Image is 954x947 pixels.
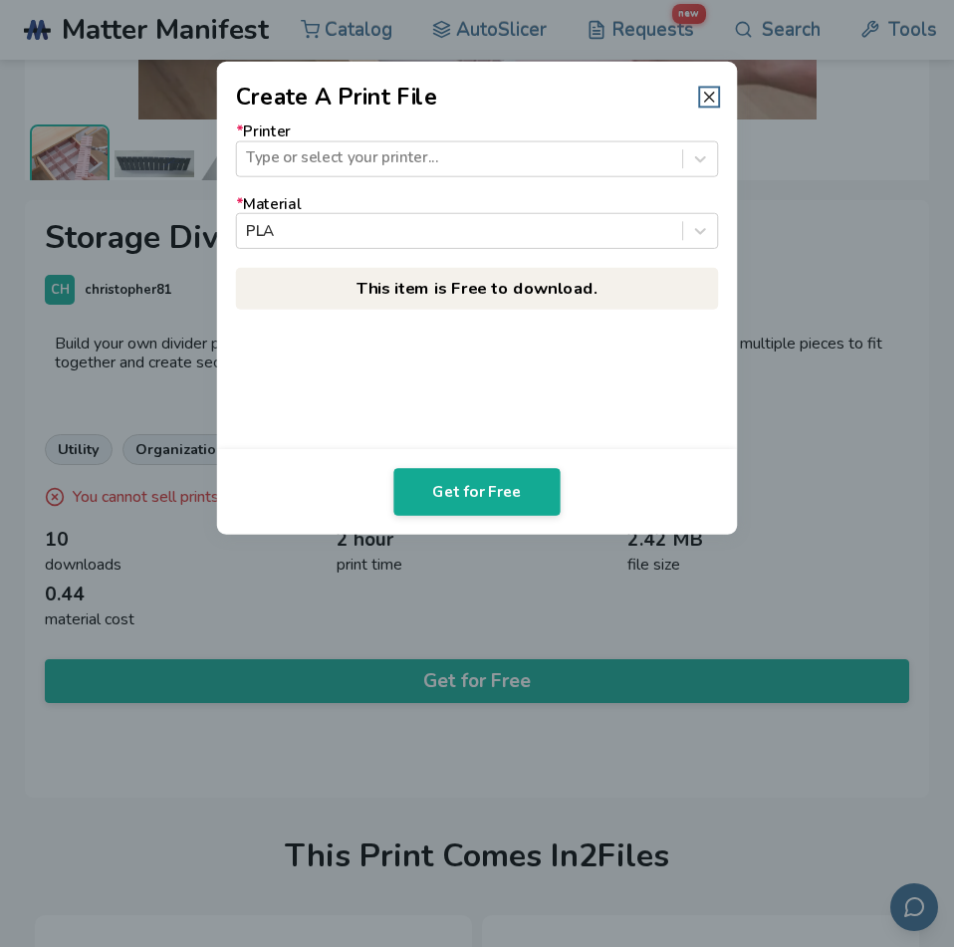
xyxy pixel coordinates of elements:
input: *MaterialPLA [246,222,250,239]
h2: Create A Print File [236,81,437,114]
button: Get for Free [393,468,560,516]
label: Printer [236,123,719,177]
label: Material [236,195,719,249]
p: This item is Free to download. [236,268,719,310]
input: *PrinterType or select your printer... [246,149,250,166]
